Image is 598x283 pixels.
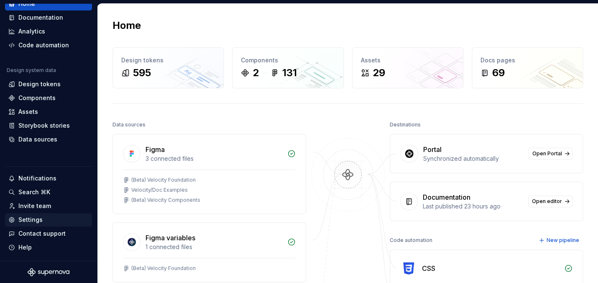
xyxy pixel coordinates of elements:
[18,229,66,238] div: Contact support
[18,94,56,102] div: Components
[5,241,92,254] button: Help
[390,119,421,131] div: Destinations
[131,265,196,272] div: (Beta) Velocity Foundation
[5,199,92,213] a: Invite team
[472,47,583,88] a: Docs pages69
[532,198,562,205] span: Open editor
[532,150,562,157] span: Open Portal
[18,108,38,116] div: Assets
[18,188,50,196] div: Search ⌘K
[28,268,69,276] svg: Supernova Logo
[5,105,92,118] a: Assets
[5,172,92,185] button: Notifications
[112,134,306,214] a: Figma3 connected files(Beta) Velocity FoundationVelocity/Doc Examples(Beta) Velocity Components
[131,187,188,193] div: Velocity/Doc Examples
[528,196,572,207] a: Open editor
[390,234,432,246] div: Code automation
[131,177,196,183] div: (Beta) Velocity Foundation
[18,174,56,183] div: Notifications
[112,19,141,32] h2: Home
[5,213,92,226] a: Settings
[5,119,92,132] a: Storybook stories
[361,56,455,64] div: Assets
[133,66,151,80] div: 595
[5,39,92,52] a: Code automation
[18,80,61,88] div: Design tokens
[5,91,92,105] a: Components
[146,154,282,163] div: 3 connected files
[536,234,583,246] button: New pipeline
[112,119,146,131] div: Data sources
[121,56,215,64] div: Design tokens
[146,243,282,251] div: 1 connected files
[131,197,200,203] div: (Beta) Velocity Components
[5,133,92,146] a: Data sources
[112,47,224,88] a: Design tokens595
[5,11,92,24] a: Documentation
[529,148,572,160] a: Open Portal
[282,66,297,80] div: 131
[5,77,92,91] a: Design tokens
[423,144,442,154] div: Portal
[18,41,69,49] div: Code automation
[18,243,32,252] div: Help
[7,67,56,74] div: Design system data
[18,13,63,22] div: Documentation
[112,222,306,282] a: Figma variables1 connected files(Beta) Velocity Foundation
[232,47,343,88] a: Components2131
[423,202,524,211] div: Last published 23 hours ago
[146,233,195,243] div: Figma variables
[547,237,579,244] span: New pipeline
[5,227,92,240] button: Contact support
[18,27,45,36] div: Analytics
[423,154,524,163] div: Synchronized automatically
[18,135,57,144] div: Data sources
[422,263,435,273] div: CSS
[480,56,574,64] div: Docs pages
[5,25,92,38] a: Analytics
[146,144,165,154] div: Figma
[18,121,70,130] div: Storybook stories
[492,66,505,80] div: 69
[423,192,470,202] div: Documentation
[253,66,259,80] div: 2
[352,47,463,88] a: Assets29
[18,202,51,210] div: Invite team
[241,56,335,64] div: Components
[373,66,385,80] div: 29
[18,216,43,224] div: Settings
[5,185,92,199] button: Search ⌘K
